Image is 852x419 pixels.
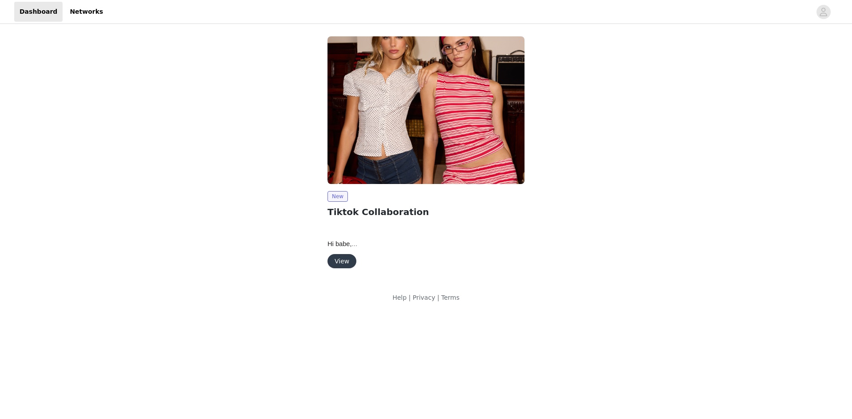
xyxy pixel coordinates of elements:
span: Hi babe, [327,240,358,247]
div: avatar [819,5,828,19]
a: Help [392,294,406,301]
a: Networks [64,2,108,22]
a: Privacy [413,294,435,301]
a: Terms [441,294,459,301]
img: Edikted [327,36,525,184]
span: New [327,191,348,202]
span: | [437,294,439,301]
h2: Tiktok Collaboration [327,205,525,219]
a: View [327,258,356,265]
button: View [327,254,356,268]
span: | [409,294,411,301]
a: Dashboard [14,2,63,22]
